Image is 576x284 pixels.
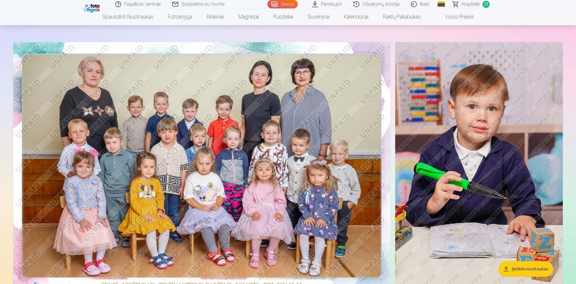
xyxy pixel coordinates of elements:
span: 25 [482,1,490,8]
a: Visos prekės [428,8,481,25]
a: Rinkiniai [199,8,231,25]
a: Suvenyrai [300,8,337,25]
span: Krepšelis [462,1,480,8]
button: Įkelkite nuotraukas [498,261,553,277]
a: Raktų pakabukas [376,8,428,25]
img: /fa2 [83,2,101,13]
a: Puodeliai [266,8,300,25]
a: Spausdinti nuotraukas [95,8,161,25]
a: Fotoknyga [161,8,199,25]
a: Magnetai [231,8,266,25]
a: Kalendoriai [337,8,376,25]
